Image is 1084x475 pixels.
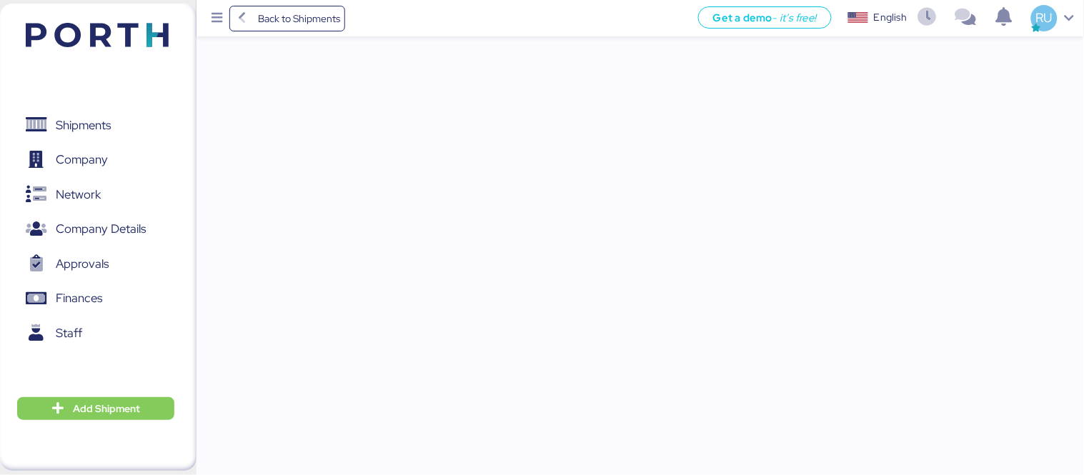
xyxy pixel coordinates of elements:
button: Menu [205,6,229,31]
span: Finances [56,288,102,309]
a: Staff [9,316,175,349]
a: Shipments [9,109,175,141]
a: Back to Shipments [229,6,346,31]
span: Add Shipment [73,400,140,417]
a: Network [9,178,175,211]
span: Approvals [56,254,109,274]
div: English [874,10,907,25]
a: Company Details [9,213,175,246]
span: Network [56,184,101,205]
span: Back to Shipments [258,10,340,27]
span: Company [56,149,108,170]
span: Staff [56,323,82,344]
span: RU [1036,9,1053,27]
span: Shipments [56,115,111,136]
span: Company Details [56,219,146,239]
a: Finances [9,282,175,315]
a: Approvals [9,247,175,280]
button: Add Shipment [17,397,174,420]
a: Company [9,144,175,176]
